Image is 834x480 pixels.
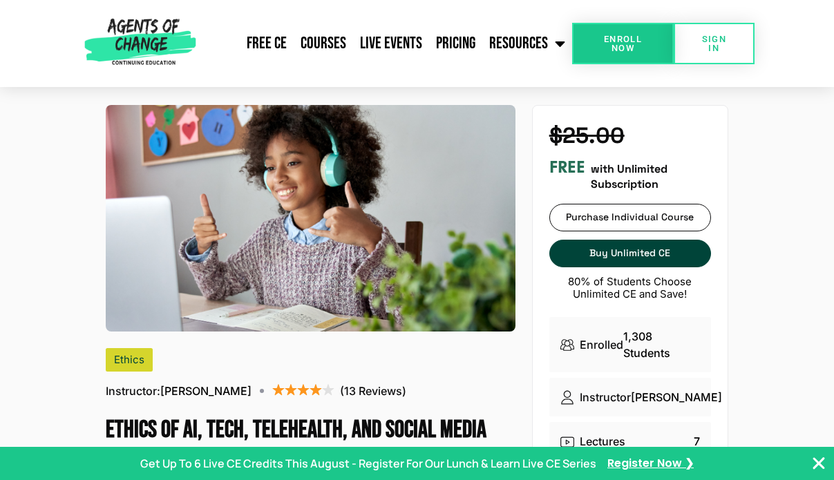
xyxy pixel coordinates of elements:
a: Courses [294,26,353,61]
a: Free CE [240,26,294,61]
p: (13 Reviews) [340,383,406,399]
p: [PERSON_NAME] [631,389,722,405]
div: with Unlimited Subscription [549,157,711,193]
p: [PERSON_NAME] [106,383,252,399]
a: Pricing [429,26,482,61]
a: SIGN IN [674,23,755,64]
a: Enroll Now [572,23,674,64]
a: Register Now ❯ [607,456,694,471]
span: Buy Unlimited CE [589,247,670,259]
button: Close Banner [811,455,827,472]
a: Buy Unlimited CE [549,240,711,267]
div: Ethics [106,348,153,372]
p: Enrolled [580,336,623,353]
a: Purchase Individual Course [549,204,711,231]
a: Live Events [353,26,429,61]
nav: Menu [201,26,572,61]
a: Resources [482,26,572,61]
p: Lectures [580,433,625,450]
p: 1,308 Students [623,328,700,361]
img: Ethics of AI, Tech, Telehealth, and Social Media (3 Ethics CE Credit) [106,105,515,332]
h4: $25.00 [549,122,711,148]
span: Purchase Individual Course [566,211,694,223]
p: Instructor [580,389,631,405]
span: Instructor: [106,383,160,399]
p: Get Up To 6 Live CE Credits This August - Register For Our Lunch & Learn Live CE Series [140,455,596,472]
span: SIGN IN [696,35,732,52]
h3: FREE [549,157,585,177]
p: 80% of Students Choose Unlimited CE and Save! [549,276,711,300]
h1: Ethics of AI, Tech, Telehealth, and Social Media (3 Ethics CE Credit) [106,416,515,445]
span: Enroll Now [594,35,652,52]
p: 7 [694,433,700,450]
